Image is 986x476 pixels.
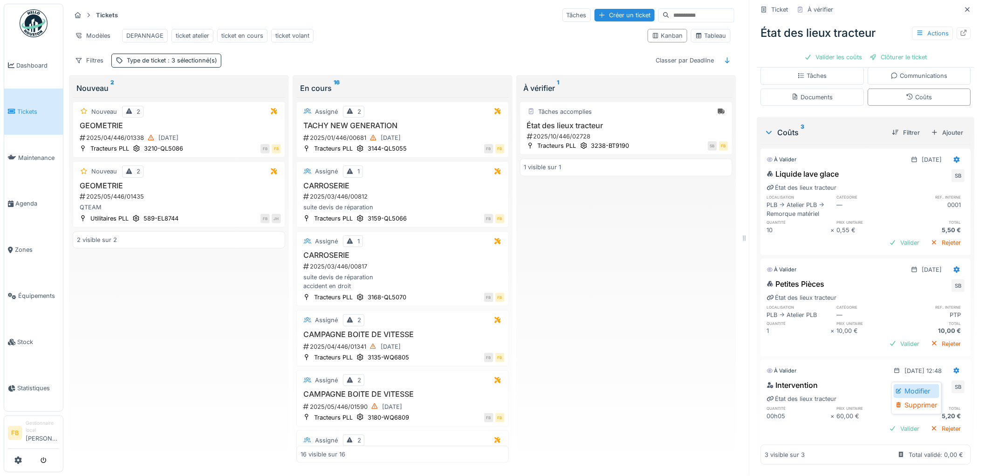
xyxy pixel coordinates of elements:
div: FB [719,141,728,151]
h3: CAMPAGNE BOITE DE VITESSE [301,330,505,339]
div: Type de ticket [127,56,217,65]
div: 2025/04/446/01338 [79,132,281,144]
h6: ref. interne [901,194,965,200]
div: FB [495,144,505,153]
div: 1 [767,326,831,335]
div: FB [484,214,493,223]
div: 2025/10/446/02728 [526,132,728,141]
div: À vérifier [808,5,834,14]
h3: CAMPAGNE BOITE DE VITESSE [301,390,505,399]
div: FB [484,353,493,362]
h6: quantité [767,405,831,411]
h6: catégorie [837,194,901,200]
div: suite devis de réparation [301,203,505,212]
h6: prix unitaire [837,219,901,225]
div: 10 [767,226,831,235]
sup: 3 [801,127,805,138]
div: PTP [901,310,965,319]
span: Dashboard [16,61,59,70]
div: FB [495,214,505,223]
div: FB [484,293,493,302]
div: FB [260,144,270,153]
div: Communications [891,71,948,80]
div: 2 [357,436,361,445]
div: 1 visible sur 1 [524,163,561,172]
div: 0001 [901,200,965,218]
div: À valider [767,156,797,164]
h3: État des lieux tracteur [524,121,728,130]
div: 10,00 € [837,326,901,335]
sup: 16 [334,83,340,94]
div: [DATE] [381,342,401,351]
div: × [831,326,837,335]
h6: localisation [767,194,831,200]
div: À valider [767,367,797,375]
div: [DATE] [922,155,942,164]
div: 3168-QL5070 [368,293,406,302]
span: Statistiques [17,384,59,393]
h6: localisation [767,304,831,310]
div: 2 visible sur 2 [77,235,117,244]
div: DEPANNAGE [126,31,164,40]
div: SB [952,169,965,182]
div: 2 [137,167,140,176]
img: Badge_color-CXgf-gQk.svg [20,9,48,37]
div: Nouveau [76,83,281,94]
span: Tickets [17,107,59,116]
h3: CARROSERIE [301,181,505,190]
div: × [831,226,837,235]
div: À vérifier [524,83,729,94]
div: Filtrer [889,126,924,139]
div: ticket en cours [221,31,263,40]
div: 5,50 € [901,226,965,235]
div: [DATE] 12:48 [905,366,942,375]
div: Valider [886,338,924,350]
div: Tâches [562,8,591,22]
div: — [837,200,901,218]
div: PLB -> Atelier PLB -> Remorque matériel [767,200,831,218]
div: Coûts [765,127,885,138]
div: FB [495,293,505,302]
div: 0,55 € [837,226,901,235]
div: Tracteurs PLL [314,413,353,422]
div: 589-EL8744 [144,214,178,223]
div: Tâches accomplies [539,107,592,116]
div: État des lieux tracteur [767,394,837,403]
div: Documents [792,93,833,102]
div: 3 visible sur 3 [765,450,805,459]
div: Coûts [906,93,932,102]
h6: catégorie [837,304,901,310]
div: 3144-QL5055 [368,144,407,153]
div: JH [272,214,281,223]
div: PLB -> Atelier PLB [767,310,831,319]
div: Nouveau [91,167,117,176]
div: 2025/01/446/00681 [302,132,505,144]
div: Modifier [894,384,939,398]
div: Tracteurs PLL [314,353,353,362]
h3: TACHY NEW GENERATION [301,121,505,130]
div: FB [484,144,493,153]
div: Assigné [315,167,338,176]
div: 2025/03/446/00812 [302,192,505,201]
div: 2 [357,107,361,116]
div: Total validé: 0,00 € [909,450,964,459]
div: 2025/03/446/00817 [302,262,505,271]
div: Gestionnaire local [26,420,59,434]
h6: quantité [767,320,831,326]
div: FB [260,214,270,223]
h6: total [901,219,965,225]
div: 2025/05/446/01590 [302,401,505,413]
div: ticket volant [275,31,309,40]
div: Ajouter [928,126,967,139]
div: FB [495,413,505,422]
div: Assigné [315,237,338,246]
div: Filtres [71,54,108,67]
div: Valider [886,236,924,249]
h6: ref. interne [901,304,965,310]
div: — [837,310,901,319]
span: Zones [15,245,59,254]
div: 16 visible sur 16 [301,449,345,458]
div: 00h05 [767,412,831,421]
div: [DATE] [382,402,402,411]
li: FB [8,426,22,440]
